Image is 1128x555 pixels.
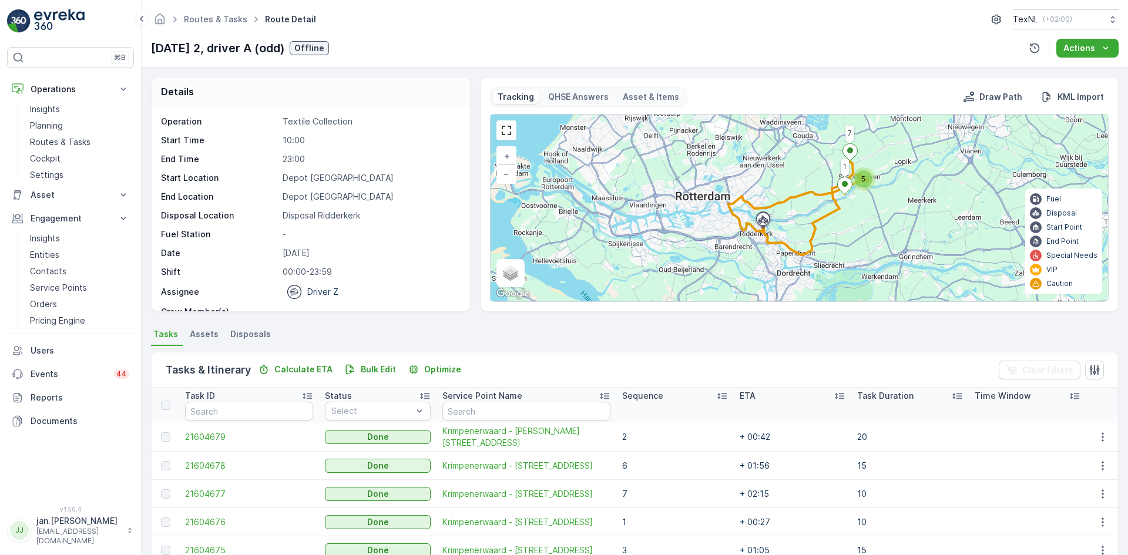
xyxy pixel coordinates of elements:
button: Bulk Edit [340,362,401,376]
p: Service Points [30,282,87,294]
p: Insights [30,233,60,244]
span: − [503,169,509,179]
p: Reports [31,392,129,403]
span: Tasks [153,328,178,340]
a: Contacts [25,263,134,280]
p: Clear Filters [1022,364,1073,376]
p: Special Needs [1046,251,1097,260]
p: Cockpit [30,153,61,164]
p: Operations [31,83,110,95]
button: Clear Filters [999,361,1080,379]
p: QHSE Answers [548,91,609,103]
p: Orders [30,298,57,310]
span: 21604679 [185,431,313,443]
p: Events [31,368,107,380]
p: Actions [1063,42,1095,54]
div: 5 [852,167,875,191]
p: ETA [740,390,756,402]
p: Caution [1046,279,1073,288]
input: Search [442,402,610,421]
a: Planning [25,117,134,134]
p: Time Window [975,390,1031,402]
p: jan.[PERSON_NAME] [36,515,121,527]
td: + 00:27 [734,508,851,536]
button: Asset [7,183,134,207]
a: 21604676 [185,516,313,528]
button: Done [325,459,431,473]
input: Search [185,402,313,421]
a: Insights [25,230,134,247]
p: [EMAIL_ADDRESS][DOMAIN_NAME] [36,527,121,546]
p: Start Point [1046,223,1082,232]
p: VIP [1046,265,1057,274]
p: Draw Path [979,91,1022,103]
button: Operations [7,78,134,101]
div: Toggle Row Selected [161,489,170,499]
p: ( +02:00 ) [1043,15,1072,24]
p: ⌘B [114,53,126,62]
p: Insights [30,103,60,115]
a: Reports [7,386,134,409]
a: Zoom Out [498,165,515,183]
p: Disposal [1046,208,1077,218]
p: 7 [622,488,728,500]
button: Draw Path [958,90,1027,104]
p: Shift [161,266,278,278]
p: 10:00 [283,134,458,146]
p: Asset [31,189,110,201]
a: Service Points [25,280,134,296]
td: + 00:42 [734,423,851,452]
p: Optimize [424,364,461,375]
p: 23:00 [283,153,458,165]
a: Events44 [7,362,134,386]
a: Krimpenerwaard - Bergambachterstraat 9 [442,460,610,472]
p: Settings [30,169,63,181]
a: Entities [25,247,134,263]
button: Done [325,487,431,501]
p: Asset & Items [623,91,679,103]
p: 44 [116,369,127,379]
span: Krimpenerwaard - [STREET_ADDRESS] [442,516,610,528]
div: Toggle Row Selected [161,517,170,527]
p: Done [367,460,389,472]
p: Fuel [1046,194,1061,204]
p: End Time [161,153,278,165]
button: Engagement [7,207,134,230]
a: Krimpenerwaard - Albert Plesmanstraat 4 [442,425,610,449]
button: Optimize [403,362,466,376]
p: Textile Collection [283,116,458,127]
p: KML Import [1057,91,1104,103]
p: 00:00-23:59 [283,266,458,278]
p: Routes & Tasks [30,136,90,148]
p: Pricing Engine [30,315,85,327]
button: Actions [1056,39,1119,58]
p: 15 [857,460,963,472]
a: Routes & Tasks [184,14,247,24]
button: Calculate ETA [253,362,337,376]
span: Route Detail [263,14,318,25]
p: Done [367,431,389,443]
p: Documents [31,415,129,427]
p: [DATE] 2, driver A (odd) [151,39,285,57]
p: Entities [30,249,59,261]
p: End Point [1046,237,1079,246]
a: Homepage [153,17,166,27]
a: Routes & Tasks [25,134,134,150]
button: JJjan.[PERSON_NAME][EMAIL_ADDRESS][DOMAIN_NAME] [7,515,134,546]
img: logo_light-DOdMpM7g.png [34,9,85,33]
a: Documents [7,409,134,433]
p: [DATE] [283,247,458,259]
a: Zoom In [498,147,515,165]
p: Assignee [161,286,199,298]
a: Users [7,339,134,362]
span: Assets [190,328,219,340]
p: TexNL [1013,14,1038,25]
p: Done [367,516,389,528]
span: 5 [861,174,865,183]
p: 1 [622,516,728,528]
a: Krimpenerwaard - Kerkplein 4 [442,516,610,528]
p: Bulk Edit [361,364,396,375]
p: Select [331,405,412,417]
p: Sequence [622,390,663,402]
